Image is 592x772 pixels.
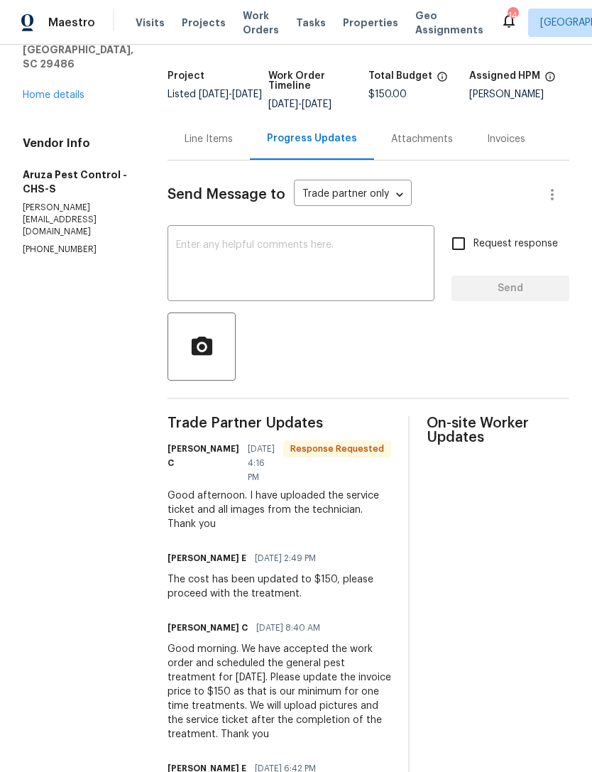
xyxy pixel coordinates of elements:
[168,642,391,741] div: Good morning. We have accepted the work order and scheduled the general pest treatment for [DATE]...
[168,187,285,202] span: Send Message to
[469,89,570,99] div: [PERSON_NAME]
[168,489,391,531] div: Good afternoon. I have uploaded the service ticket and all images from the technician. Thank you
[168,416,391,430] span: Trade Partner Updates
[23,43,133,71] h5: [GEOGRAPHIC_DATA], SC 29486
[391,132,453,146] div: Attachments
[285,442,390,456] span: Response Requested
[23,244,133,256] p: [PHONE_NUMBER]
[469,71,540,81] h5: Assigned HPM
[255,551,316,565] span: [DATE] 2:49 PM
[168,71,204,81] h5: Project
[248,442,275,484] span: [DATE] 4:16 PM
[199,89,229,99] span: [DATE]
[168,89,262,99] span: Listed
[302,99,331,109] span: [DATE]
[199,89,262,99] span: -
[294,183,412,207] div: Trade partner only
[168,572,391,601] div: The cost has been updated to $150, please proceed with the treatment.
[168,621,248,635] h6: [PERSON_NAME] C
[256,621,320,635] span: [DATE] 8:40 AM
[268,99,298,109] span: [DATE]
[185,132,233,146] div: Line Items
[368,71,432,81] h5: Total Budget
[23,90,84,100] a: Home details
[23,202,133,238] p: [PERSON_NAME][EMAIL_ADDRESS][DOMAIN_NAME]
[427,416,569,445] span: On-site Worker Updates
[508,9,517,23] div: 14
[243,9,279,37] span: Work Orders
[232,89,262,99] span: [DATE]
[168,551,246,565] h6: [PERSON_NAME] E
[415,9,483,37] span: Geo Assignments
[437,71,448,89] span: The total cost of line items that have been proposed by Opendoor. This sum includes line items th...
[544,71,556,89] span: The hpm assigned to this work order.
[23,168,133,196] h5: Aruza Pest Control - CHS-S
[368,89,407,99] span: $150.00
[296,18,326,28] span: Tasks
[168,442,239,470] h6: [PERSON_NAME] C
[268,71,369,91] h5: Work Order Timeline
[48,16,95,30] span: Maestro
[182,16,226,30] span: Projects
[268,99,331,109] span: -
[343,16,398,30] span: Properties
[487,132,525,146] div: Invoices
[267,131,357,146] div: Progress Updates
[23,136,133,151] h4: Vendor Info
[136,16,165,30] span: Visits
[473,237,558,251] span: Request response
